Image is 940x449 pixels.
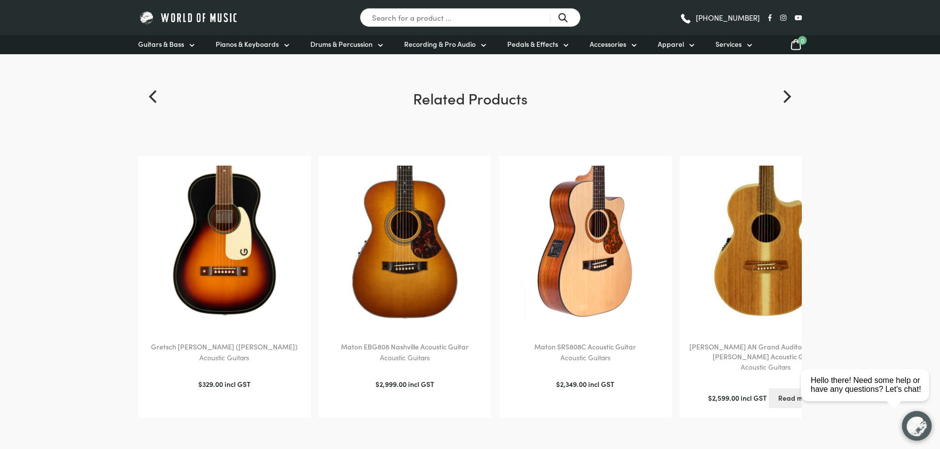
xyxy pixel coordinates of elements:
[148,166,301,318] img: Gretsch Jim Dandy Parlor Rex Burst body view
[310,39,373,49] span: Drums & Percussion
[741,393,767,403] span: incl GST
[143,86,165,107] button: Previous
[507,39,558,49] span: Pedals & Effects
[509,342,662,352] h2: Maton SRS808C Acoustic Guitar
[329,342,482,352] h2: Maton EBG808 Nashville Acoustic Guitar
[408,379,434,389] span: incl GST
[404,39,476,49] span: Recording & Pro Audio
[148,352,301,363] p: Acoustic Guitars
[329,166,482,318] img: Maton Nashville
[148,166,301,389] a: Gretsch [PERSON_NAME] ([PERSON_NAME])Acoustic Guitars $329.00 incl GST
[225,379,251,389] span: incl GST
[198,379,202,389] span: $
[679,10,760,25] a: [PHONE_NUMBER]
[360,8,581,27] input: Search for a product ...
[148,342,301,352] h2: Gretsch [PERSON_NAME] ([PERSON_NAME])
[556,379,587,389] bdi: 2,349.00
[715,39,742,49] span: Services
[769,388,824,408] a: Read more about “Cole Clark AN Grand Auditorium 2 Series Blackwood-Blackwood Acoustic Guitar”
[216,39,279,49] span: Pianos & Keyboards
[689,342,842,361] h2: [PERSON_NAME] AN Grand Auditorium 2 Series [PERSON_NAME] Acoustic Guitar
[588,379,614,389] span: incl GST
[376,379,407,389] bdi: 2,999.00
[376,379,379,389] span: $
[138,88,802,156] h2: Related Products
[509,166,662,318] img: Maton SRS808C Acoustic/Electric Guitar Front Angle
[696,14,760,21] span: [PHONE_NUMBER]
[138,39,184,49] span: Guitars & Bass
[708,393,739,403] bdi: 2,599.00
[797,341,940,449] iframe: Chat with our support team
[509,352,662,363] p: Acoustic Guitars
[708,393,712,403] span: $
[775,86,797,107] button: Next
[198,379,223,389] bdi: 329.00
[138,10,239,25] img: World of Music
[798,36,807,45] span: 0
[590,39,626,49] span: Accessories
[556,379,560,389] span: $
[329,352,482,363] p: Acoustic Guitars
[658,39,684,49] span: Apparel
[689,166,842,318] img: An Grand Auditorium Blackwood Blackwood
[689,361,842,373] p: Acoustic Guitars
